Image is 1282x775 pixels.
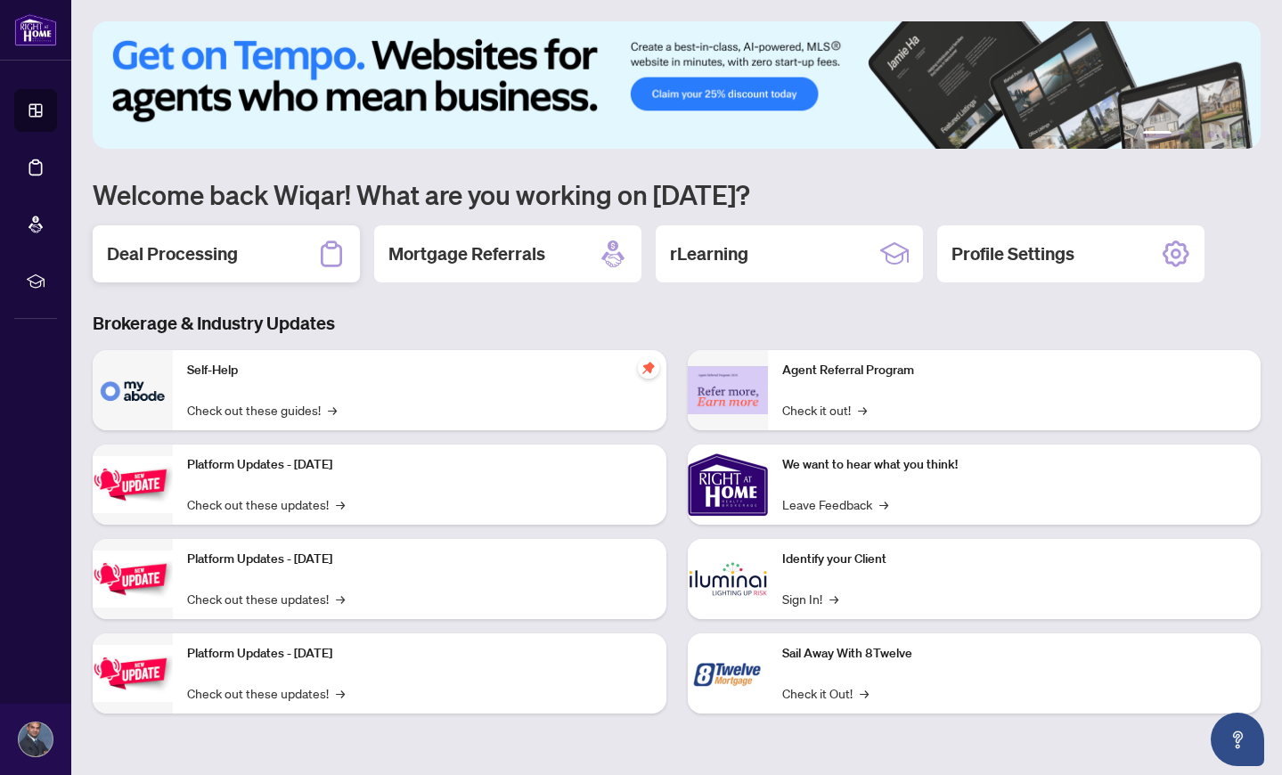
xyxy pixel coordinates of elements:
a: Check out these updates!→ [187,589,345,608]
span: → [328,400,337,420]
a: Leave Feedback→ [782,494,888,514]
img: Platform Updates - July 21, 2025 [93,456,173,512]
p: Platform Updates - [DATE] [187,644,652,664]
button: 1 [1143,131,1172,138]
button: Open asap [1211,713,1264,766]
a: Sign In!→ [782,589,838,608]
p: Platform Updates - [DATE] [187,455,652,475]
button: 5 [1221,131,1229,138]
p: We want to hear what you think! [782,455,1247,475]
img: Profile Icon [19,722,53,756]
span: → [860,683,869,703]
button: 4 [1207,131,1214,138]
a: Check out these guides!→ [187,400,337,420]
span: → [336,589,345,608]
span: → [336,494,345,514]
img: Platform Updates - July 8, 2025 [93,551,173,607]
span: → [336,683,345,703]
img: Platform Updates - June 23, 2025 [93,645,173,701]
span: → [879,494,888,514]
button: 2 [1179,131,1186,138]
span: pushpin [638,357,659,379]
button: 3 [1193,131,1200,138]
span: → [858,400,867,420]
img: We want to hear what you think! [688,445,768,525]
span: → [829,589,838,608]
img: Self-Help [93,350,173,430]
a: Check out these updates!→ [187,683,345,703]
a: Check it Out!→ [782,683,869,703]
p: Sail Away With 8Twelve [782,644,1247,664]
h2: Mortgage Referrals [388,241,545,266]
p: Identify your Client [782,550,1247,569]
h1: Welcome back Wiqar! What are you working on [DATE]? [93,177,1261,211]
img: Agent Referral Program [688,366,768,415]
p: Platform Updates - [DATE] [187,550,652,569]
a: Check out these updates!→ [187,494,345,514]
h3: Brokerage & Industry Updates [93,311,1261,336]
img: Slide 0 [93,21,1261,149]
p: Self-Help [187,361,652,380]
img: Sail Away With 8Twelve [688,633,768,714]
img: Identify your Client [688,539,768,619]
img: logo [14,13,57,46]
a: Check it out!→ [782,400,867,420]
h2: Profile Settings [951,241,1074,266]
button: 6 [1236,131,1243,138]
h2: Deal Processing [107,241,238,266]
h2: rLearning [670,241,748,266]
p: Agent Referral Program [782,361,1247,380]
